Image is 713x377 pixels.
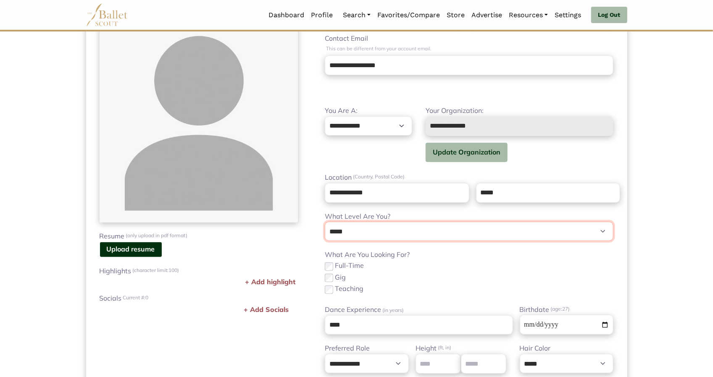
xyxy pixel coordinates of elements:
span: (only upload in pdf format) [125,231,188,242]
span: (ft, in) [437,343,451,354]
span: 27 [563,306,568,312]
label: Full-Time [335,260,364,271]
label: Teaching [335,283,363,294]
label: What Are You Looking For? [325,249,613,260]
span: 0 [146,294,149,301]
button: Upload resume [100,242,162,257]
span: Dance Experience [325,304,404,315]
label: Resume [100,231,298,242]
p: This can be different from your account email. [325,44,613,54]
a: Resources [505,6,551,24]
label: Hair Color [520,343,614,354]
span: (Country, Postal Code) [352,172,405,183]
label: Contact Email [325,33,613,44]
label: Height [416,343,506,354]
a: Profile [308,6,336,24]
a: Favorites/Compare [374,6,443,24]
label: Socials [100,293,298,304]
a: Store [443,6,468,24]
span: Current #: [122,293,149,304]
span: (in years) [381,307,404,313]
button: + Add highlight [242,276,298,288]
label: Gig [335,272,346,283]
label: Your Organization: [426,105,614,116]
a: Settings [551,6,584,24]
button: Update Organization [426,143,508,162]
span: (character limit:100) [132,266,179,277]
label: Birthdate [520,304,614,315]
label: You Are A: [325,105,412,116]
a: Search [339,6,374,24]
button: + Add Socials [241,304,291,316]
label: Highlights [100,266,298,277]
label: What Level Are You? [325,211,613,222]
label: Preferred Role [325,343,409,354]
a: Dashboard [265,6,308,24]
label: Location [318,172,620,183]
img: dummy_profile_pic.jpg [100,24,298,223]
span: (age: ) [550,304,570,315]
a: Log Out [591,7,627,24]
a: Advertise [468,6,505,24]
